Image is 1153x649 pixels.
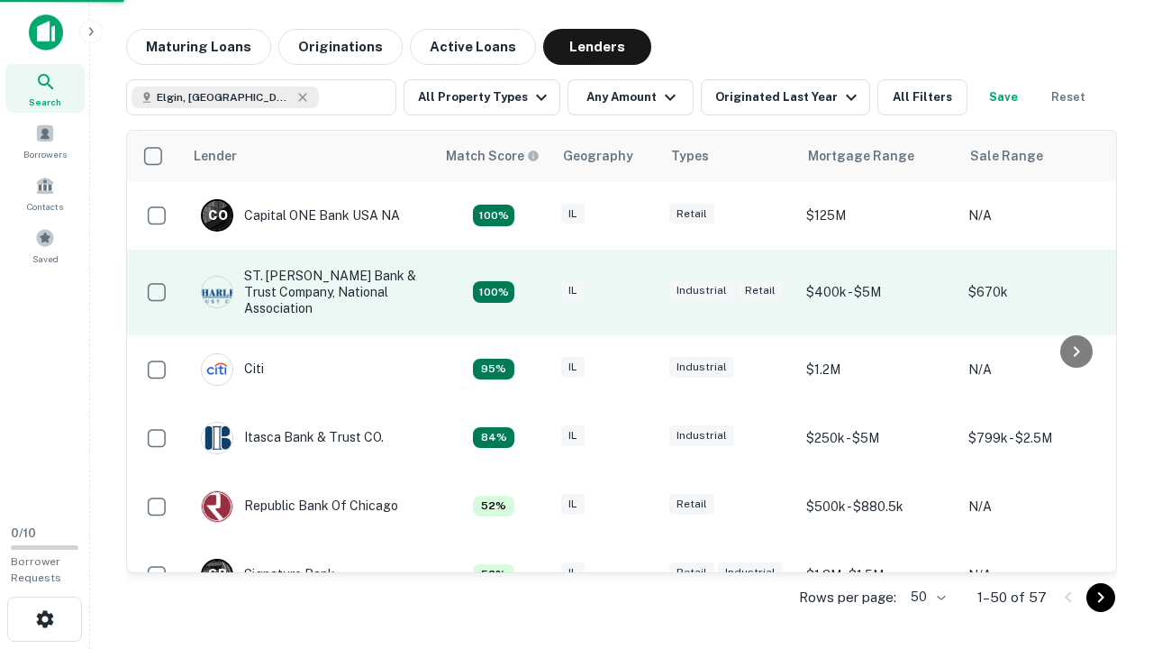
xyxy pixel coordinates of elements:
div: ST. [PERSON_NAME] Bank & Trust Company, National Association [201,268,417,317]
div: Geography [563,145,633,167]
button: All Filters [877,79,967,115]
button: Reset [1040,79,1097,115]
div: IL [561,494,585,515]
div: IL [561,425,585,446]
a: Contacts [5,169,85,217]
div: Industrial [669,357,734,378]
button: Go to next page [1086,583,1115,612]
div: Retail [669,494,714,515]
div: Citi [201,353,264,386]
div: Retail [669,204,714,224]
button: Any Amount [567,79,694,115]
button: Save your search to get updates of matches that match your search criteria. [975,79,1032,115]
a: Borrowers [5,116,85,165]
button: Active Loans [410,29,536,65]
td: $125M [797,181,959,250]
div: Types [671,145,709,167]
button: Lenders [543,29,651,65]
button: Originated Last Year [701,79,870,115]
span: 0 / 10 [11,526,36,540]
p: S B [208,565,226,584]
span: Borrowers [23,147,67,161]
div: Mortgage Range [808,145,914,167]
div: Capitalize uses an advanced AI algorithm to match your search with the best lender. The match sco... [473,205,514,226]
button: Originations [278,29,403,65]
img: capitalize-icon.png [29,14,63,50]
td: $1.2M [797,335,959,404]
div: Republic Bank Of Chicago [201,490,398,523]
div: 50 [903,584,949,610]
td: $500k - $880.5k [797,472,959,541]
span: Elgin, [GEOGRAPHIC_DATA], [GEOGRAPHIC_DATA] [157,89,292,105]
div: Capitalize uses an advanced AI algorithm to match your search with the best lender. The match sco... [473,427,514,449]
th: Types [660,131,797,181]
div: Signature Bank [201,559,335,591]
th: Lender [183,131,435,181]
button: All Property Types [404,79,560,115]
div: Capitalize uses an advanced AI algorithm to match your search with the best lender. The match sco... [473,496,514,517]
th: Geography [552,131,660,181]
td: $1.3M - $1.5M [797,541,959,609]
td: N/A [959,472,1121,541]
div: IL [561,562,585,583]
div: Itasca Bank & Trust CO. [201,422,384,454]
div: Originated Last Year [715,87,862,108]
td: $670k [959,250,1121,335]
img: picture [202,423,232,453]
div: Industrial [669,280,734,301]
div: Capitalize uses an advanced AI algorithm to match your search with the best lender. The match sco... [473,359,514,380]
a: Saved [5,221,85,270]
img: picture [202,491,232,522]
img: picture [202,277,232,307]
img: picture [202,354,232,385]
div: Capitalize uses an advanced AI algorithm to match your search with the best lender. The match sco... [446,146,540,166]
p: Rows per page: [799,587,896,608]
a: Search [5,64,85,113]
th: Mortgage Range [797,131,959,181]
span: Saved [32,251,59,266]
th: Sale Range [959,131,1121,181]
div: Industrial [718,562,783,583]
div: Capitalize uses an advanced AI algorithm to match your search with the best lender. The match sco... [473,564,514,586]
button: Maturing Loans [126,29,271,65]
td: $799k - $2.5M [959,404,1121,472]
p: C O [208,206,227,225]
td: N/A [959,181,1121,250]
p: 1–50 of 57 [977,587,1047,608]
h6: Match Score [446,146,536,166]
span: Contacts [27,199,63,214]
td: N/A [959,541,1121,609]
iframe: Chat Widget [1063,505,1153,591]
span: Search [29,95,61,109]
div: IL [561,280,585,301]
div: Industrial [669,425,734,446]
div: Capital ONE Bank USA NA [201,199,400,232]
div: Retail [669,562,714,583]
span: Borrower Requests [11,555,61,584]
td: $400k - $5M [797,250,959,335]
td: N/A [959,335,1121,404]
td: $250k - $5M [797,404,959,472]
div: IL [561,204,585,224]
th: Capitalize uses an advanced AI algorithm to match your search with the best lender. The match sco... [435,131,552,181]
div: Retail [738,280,783,301]
div: Capitalize uses an advanced AI algorithm to match your search with the best lender. The match sco... [473,281,514,303]
div: IL [561,357,585,378]
div: Lender [194,145,237,167]
div: Sale Range [970,145,1043,167]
